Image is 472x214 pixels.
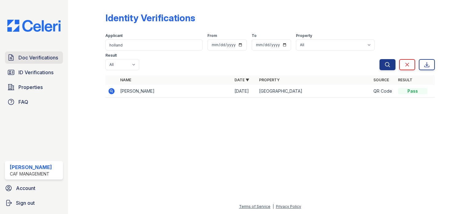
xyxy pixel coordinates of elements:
div: Identity Verifications [105,12,195,23]
label: From [207,33,217,38]
div: | [273,204,274,209]
label: To [252,33,257,38]
label: Property [296,33,312,38]
div: CAF Management [10,171,52,177]
a: Account [2,182,65,194]
span: ID Verifications [18,69,53,76]
label: Result [105,53,117,58]
td: [DATE] [232,85,257,98]
span: Account [16,184,35,192]
a: Privacy Policy [276,204,301,209]
span: Sign out [16,199,35,207]
div: Pass [398,88,427,94]
td: [PERSON_NAME] [118,85,232,98]
a: Sign out [2,197,65,209]
a: Source [373,78,389,82]
a: Property [259,78,280,82]
label: Applicant [105,33,123,38]
span: FAQ [18,98,28,106]
td: QR Code [371,85,395,98]
a: Properties [5,81,63,93]
a: Doc Verifications [5,51,63,64]
span: Properties [18,83,43,91]
td: [GEOGRAPHIC_DATA] [257,85,371,98]
a: FAQ [5,96,63,108]
a: ID Verifications [5,66,63,79]
img: CE_Logo_Blue-a8612792a0a2168367f1c8372b55b34899dd931a85d93a1a3d3e32e68fde9ad4.png [2,20,65,32]
a: Date ▼ [234,78,249,82]
input: Search by name or phone number [105,39,203,50]
a: Name [120,78,131,82]
a: Result [398,78,412,82]
span: Doc Verifications [18,54,58,61]
div: [PERSON_NAME] [10,164,52,171]
a: Terms of Service [239,204,270,209]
